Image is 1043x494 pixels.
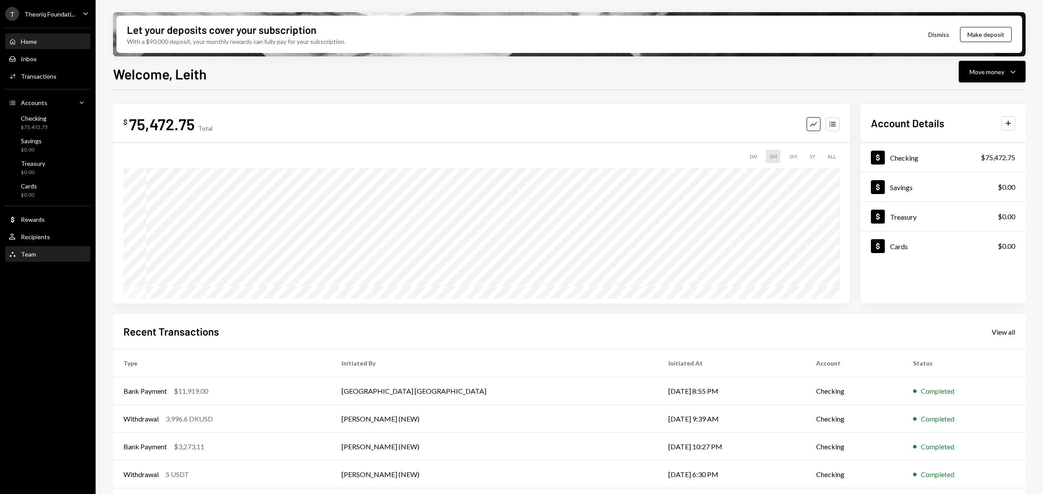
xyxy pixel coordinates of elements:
div: Withdrawal [123,469,159,480]
div: Bank Payment [123,441,167,452]
div: 3,996.6 DKUSD [166,414,213,424]
div: With a $90,000 deposit, your monthly rewards can fully pay for your subscription. [127,37,345,46]
a: Recipients [5,229,90,244]
div: $0.00 [21,169,45,176]
th: Initiated At [658,349,806,377]
div: Theoriq Foundati... [24,10,75,18]
div: Transactions [21,72,56,80]
div: $3,273.11 [174,441,204,452]
div: $11,919.00 [174,386,208,396]
div: 75,472.75 [129,114,195,134]
td: [PERSON_NAME] (NEW) [331,461,658,488]
h1: Welcome, Leith [113,65,206,82]
div: Rewards [21,216,45,223]
div: Home [21,38,37,45]
div: Withdrawal [123,414,159,424]
div: Cards [21,182,37,190]
div: Recipients [21,233,50,240]
button: Move money [959,61,1026,82]
div: T [5,7,19,21]
div: Total [198,125,213,132]
div: $75,472.75 [981,152,1015,163]
div: Savings [890,183,913,191]
td: [DATE] 8:55 PM [658,377,806,405]
th: Type [113,349,331,377]
td: Checking [806,377,903,405]
th: Initiated By [331,349,658,377]
h2: Recent Transactions [123,324,219,339]
td: Checking [806,461,903,488]
div: Completed [921,386,954,396]
td: [PERSON_NAME] (NEW) [331,405,658,433]
a: Team [5,246,90,262]
div: Inbox [21,55,37,63]
div: Bank Payment [123,386,167,396]
a: Savings$0.00 [860,172,1026,201]
button: Make deposit [960,27,1012,42]
div: $0.00 [21,146,42,154]
a: Rewards [5,211,90,227]
a: View all [992,327,1015,336]
td: [PERSON_NAME] (NEW) [331,433,658,461]
td: Checking [806,405,903,433]
a: Cards$0.00 [5,180,90,201]
div: Move money [970,67,1004,76]
div: 5 USDT [166,469,189,480]
a: Transactions [5,68,90,84]
th: Status [903,349,1026,377]
a: Savings$0.00 [5,135,90,155]
div: ALL [824,150,840,163]
div: $0.00 [998,241,1015,251]
div: Treasury [890,213,917,221]
div: $0.00 [21,191,37,199]
a: Checking$75,472.75 [5,112,90,133]
div: 3M [786,150,801,163]
div: $0.00 [998,182,1015,192]
div: Accounts [21,99,47,106]
div: Completed [921,414,954,424]
div: Team [21,250,36,258]
td: Checking [806,433,903,461]
td: [DATE] 10:27 PM [658,433,806,461]
div: Checking [21,115,48,122]
div: $75,472.75 [21,124,48,131]
div: Checking [890,154,918,162]
div: Completed [921,469,954,480]
button: Dismiss [917,24,960,45]
div: View all [992,328,1015,336]
h2: Account Details [871,116,944,130]
div: Cards [890,242,908,250]
div: $0.00 [998,211,1015,222]
a: Treasury$0.00 [5,157,90,178]
div: Treasury [21,160,45,167]
div: Let your deposits cover your subscription [127,23,316,37]
a: Accounts [5,95,90,110]
div: 1W [745,150,761,163]
div: $ [123,118,127,126]
td: [GEOGRAPHIC_DATA] [GEOGRAPHIC_DATA] [331,377,658,405]
div: 1Y [806,150,819,163]
a: Cards$0.00 [860,231,1026,260]
a: Home [5,33,90,49]
div: Completed [921,441,954,452]
a: Treasury$0.00 [860,202,1026,231]
a: Inbox [5,51,90,66]
a: Checking$75,472.75 [860,143,1026,172]
td: [DATE] 9:39 AM [658,405,806,433]
th: Account [806,349,903,377]
div: Savings [21,137,42,145]
td: [DATE] 6:30 PM [658,461,806,488]
div: 1M [766,150,781,163]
